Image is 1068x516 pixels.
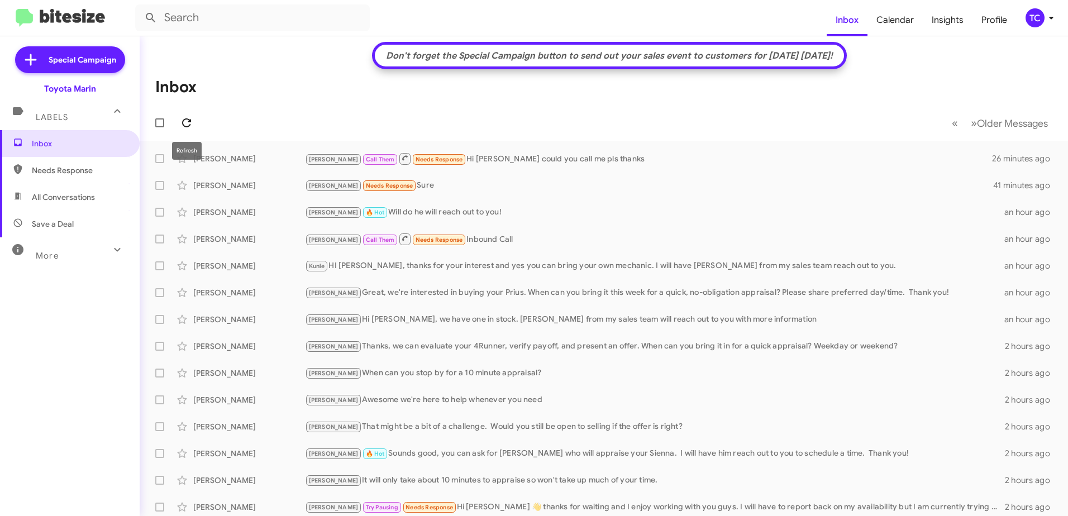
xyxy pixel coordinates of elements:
[1016,8,1056,27] button: TC
[44,83,96,94] div: Toyota Marin
[305,232,1004,246] div: Inbound Call
[993,180,1059,191] div: 41 minutes ago
[305,179,993,192] div: Sure
[1004,233,1059,245] div: an hour ago
[366,209,385,216] span: 🔥 Hot
[309,236,359,243] span: [PERSON_NAME]
[366,504,398,511] span: Try Pausing
[32,138,127,149] span: Inbox
[309,289,359,297] span: [PERSON_NAME]
[309,477,359,484] span: [PERSON_NAME]
[1004,207,1059,218] div: an hour ago
[309,262,325,270] span: Kunle
[305,286,1004,299] div: Great, we're interested in buying your Prius. When can you bring it this week for a quick, no-obl...
[416,236,463,243] span: Needs Response
[972,4,1016,36] a: Profile
[1005,475,1059,486] div: 2 hours ago
[827,4,867,36] a: Inbox
[193,394,305,405] div: [PERSON_NAME]
[309,423,359,431] span: [PERSON_NAME]
[305,421,1005,433] div: That might be a bit of a challenge. Would you still be open to selling if the offer is right?
[305,313,1004,326] div: Hi [PERSON_NAME], we have one in stock. [PERSON_NAME] from my sales team will reach out to you wi...
[305,501,1005,514] div: Hi [PERSON_NAME] 👋 thanks for waiting and I enjoy working with you guys. I will have to report ba...
[309,209,359,216] span: [PERSON_NAME]
[964,112,1055,135] button: Next
[923,4,972,36] a: Insights
[36,112,68,122] span: Labels
[1026,8,1045,27] div: TC
[309,343,359,350] span: [PERSON_NAME]
[193,260,305,271] div: [PERSON_NAME]
[406,504,453,511] span: Needs Response
[32,218,74,230] span: Save a Deal
[32,192,95,203] span: All Conversations
[193,153,305,164] div: [PERSON_NAME]
[1004,287,1059,298] div: an hour ago
[193,233,305,245] div: [PERSON_NAME]
[305,340,1005,353] div: Thanks, we can evaluate your 4Runner, verify payoff, and present an offer. When can you bring it ...
[309,370,359,377] span: [PERSON_NAME]
[193,421,305,432] div: [PERSON_NAME]
[309,316,359,323] span: [PERSON_NAME]
[952,116,958,130] span: «
[305,152,992,166] div: Hi [PERSON_NAME] could you call me pls thanks
[193,367,305,379] div: [PERSON_NAME]
[992,153,1059,164] div: 26 minutes ago
[977,117,1048,130] span: Older Messages
[32,165,127,176] span: Needs Response
[380,50,838,61] div: Don't forget the Special Campaign button to send out your sales event to customers for [DATE] [DA...
[1005,341,1059,352] div: 2 hours ago
[305,367,1005,380] div: When can you stop by for a 10 minute appraisal?
[305,474,1005,487] div: It will only take about 10 minutes to appraise so won't take up much of your time.
[305,394,1005,407] div: Awesome we're here to help whenever you need
[867,4,923,36] a: Calendar
[416,156,463,163] span: Needs Response
[1005,367,1059,379] div: 2 hours ago
[309,396,359,404] span: [PERSON_NAME]
[945,112,965,135] button: Previous
[193,207,305,218] div: [PERSON_NAME]
[193,448,305,459] div: [PERSON_NAME]
[193,501,305,513] div: [PERSON_NAME]
[946,112,1055,135] nav: Page navigation example
[1005,394,1059,405] div: 2 hours ago
[1005,448,1059,459] div: 2 hours ago
[309,156,359,163] span: [PERSON_NAME]
[1004,314,1059,325] div: an hour ago
[193,341,305,352] div: [PERSON_NAME]
[1004,260,1059,271] div: an hour ago
[193,287,305,298] div: [PERSON_NAME]
[193,314,305,325] div: [PERSON_NAME]
[309,450,359,457] span: [PERSON_NAME]
[15,46,125,73] a: Special Campaign
[971,116,977,130] span: »
[366,236,395,243] span: Call Them
[305,206,1004,219] div: Will do he will reach out to you!
[49,54,116,65] span: Special Campaign
[366,182,413,189] span: Needs Response
[305,447,1005,460] div: Sounds good, you can ask for [PERSON_NAME] who will appraise your Sienna. I will have him reach o...
[193,475,305,486] div: [PERSON_NAME]
[309,504,359,511] span: [PERSON_NAME]
[366,156,395,163] span: Call Them
[193,180,305,191] div: [PERSON_NAME]
[1005,421,1059,432] div: 2 hours ago
[309,182,359,189] span: [PERSON_NAME]
[1005,501,1059,513] div: 2 hours ago
[155,78,197,96] h1: Inbox
[36,251,59,261] span: More
[135,4,370,31] input: Search
[366,450,385,457] span: 🔥 Hot
[305,260,1004,273] div: HI [PERSON_NAME], thanks for your interest and yes you can bring your own mechanic. I will have [...
[172,142,202,160] div: Refresh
